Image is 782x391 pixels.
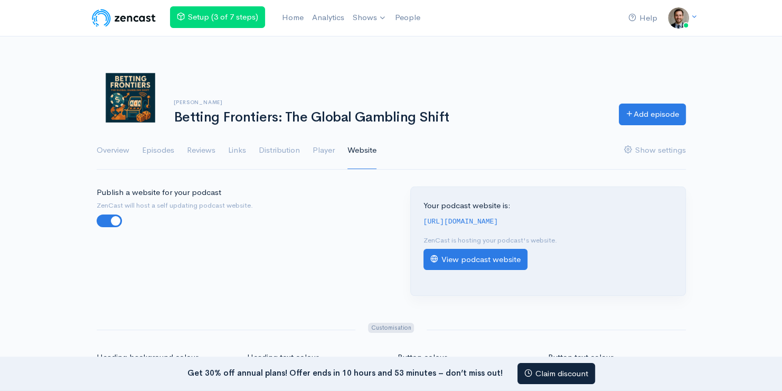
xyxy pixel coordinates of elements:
label: Heading background colour [97,351,198,364]
img: ZenCast Logo [90,7,157,29]
code: [URL][DOMAIN_NAME] [423,218,498,226]
a: Overview [97,132,129,170]
h6: [PERSON_NAME] [174,99,606,105]
span: Customisation [368,323,414,333]
a: Episodes [142,132,174,170]
a: Shows [348,6,391,30]
p: Your podcast website is: [423,200,673,212]
label: Heading text colour [247,351,318,364]
a: Claim discount [517,363,595,385]
a: Help [624,7,662,30]
h1: Betting Frontiers: The Global Gambling Shift [174,110,606,125]
a: Setup (3 of 7 steps) [170,6,265,28]
a: Player [313,132,335,170]
label: Publish a website for your podcast [97,187,221,199]
label: Button text colour [548,351,613,364]
a: Distribution [259,132,300,170]
label: Button colour [398,351,447,364]
a: Reviews [187,132,215,170]
a: People [391,6,425,29]
a: Website [347,132,376,170]
p: ZenCast is hosting your podcast's website. [423,235,673,246]
a: Show settings [624,132,686,170]
small: ZenCast will host a self updating podcast website. [97,200,385,211]
img: ... [668,7,689,29]
strong: Get 30% off annual plans! Offer ends in 10 hours and 53 minutes – don’t miss out! [187,367,503,377]
a: Home [278,6,308,29]
a: View podcast website [423,249,527,271]
a: Links [228,132,246,170]
a: Add episode [619,104,686,125]
a: Analytics [308,6,348,29]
